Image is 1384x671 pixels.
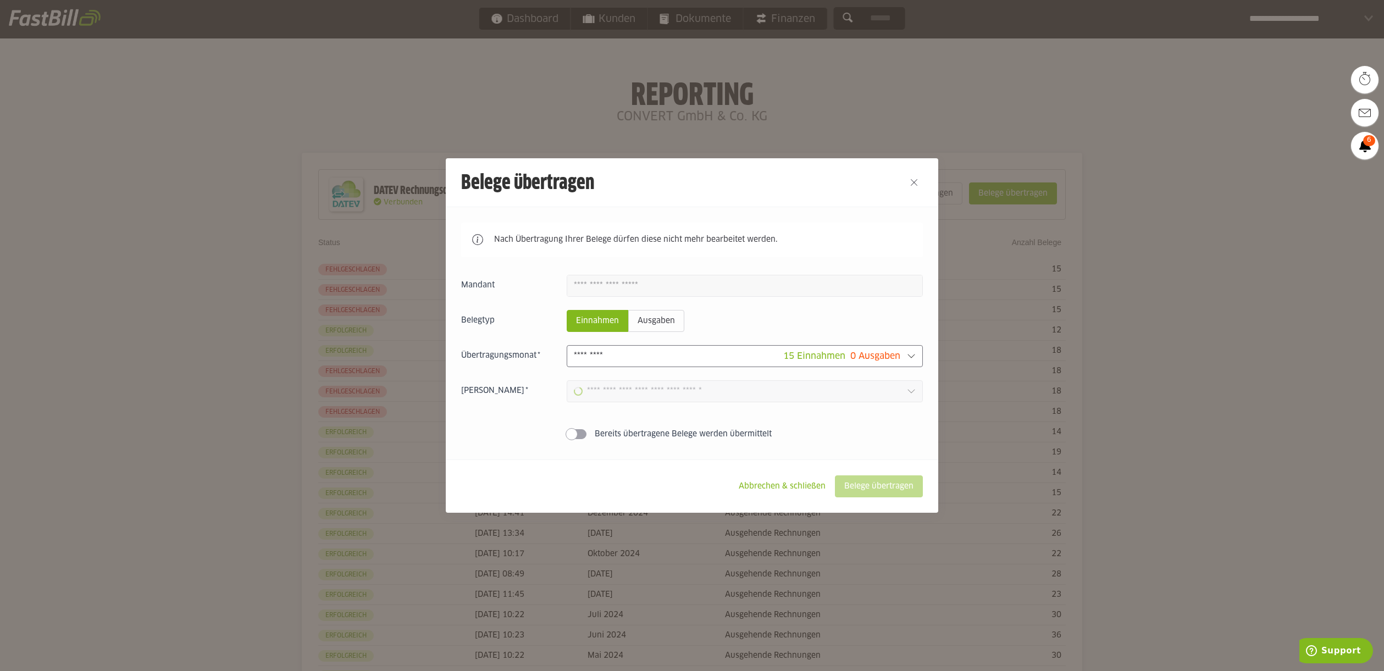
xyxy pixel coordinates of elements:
sl-button: Belege übertragen [835,475,923,497]
a: 6 [1351,132,1379,159]
sl-button: Abbrechen & schließen [729,475,835,497]
sl-radio-button: Ausgaben [628,310,684,332]
span: 0 Ausgaben [850,352,900,361]
sl-radio-button: Einnahmen [567,310,628,332]
iframe: Öffnet ein Widget, in dem Sie weitere Informationen finden [1299,638,1373,666]
span: 15 Einnahmen [783,352,845,361]
sl-switch: Bereits übertragene Belege werden übermittelt [461,429,923,440]
span: 6 [1363,135,1375,146]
